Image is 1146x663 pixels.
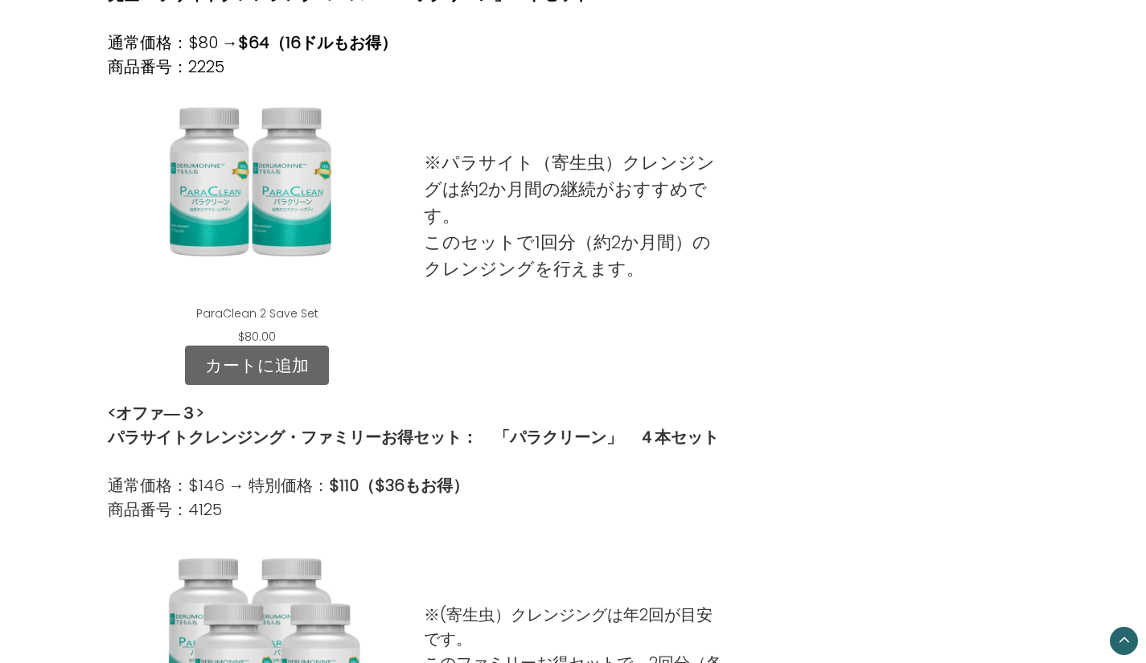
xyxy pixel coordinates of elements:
[196,305,318,321] a: ParaClean 2 Save Set
[108,402,204,424] strong: <オファ―３>
[185,346,329,386] a: カートに追加
[329,474,469,497] strong: $110（$36もお得）
[108,31,590,79] p: 通常価格：$80 → 商品番号：2225
[108,426,719,448] strong: パラサイトクレンジング・ファミリーお得セット： 「パラクリーン」 ４本セット
[238,31,397,54] strong: $64（16ドルもお得）
[108,79,407,346] div: ParaClean 2 Save Set
[424,149,723,282] p: ※パラサイト（寄生虫）クレンジングは約2か月間の継続がおすすめです。 このセットで1回分（約2か月間）のクレンジングを行えます。
[108,473,719,522] p: 通常価格：$146 → 特別価格： 商品番号：4125
[228,329,285,346] div: $80.00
